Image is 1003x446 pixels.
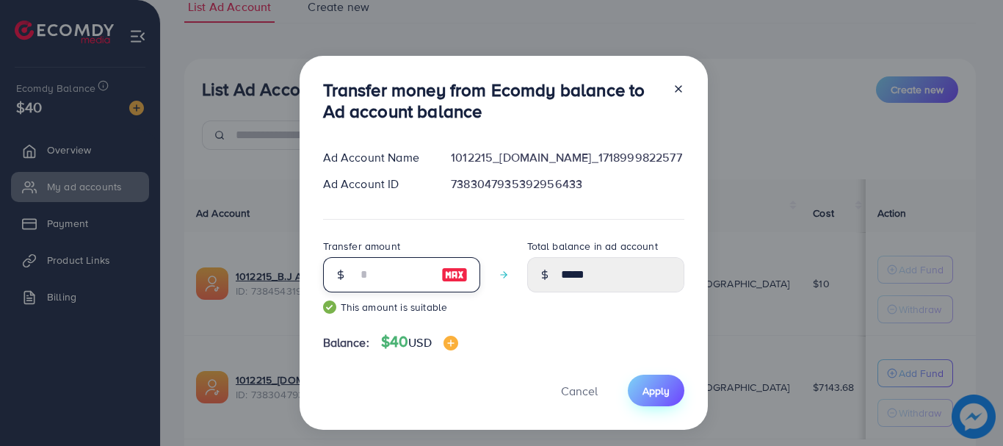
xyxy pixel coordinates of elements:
[628,375,684,406] button: Apply
[323,79,661,122] h3: Transfer money from Ecomdy balance to Ad account balance
[543,375,616,406] button: Cancel
[311,149,440,166] div: Ad Account Name
[443,336,458,350] img: image
[439,149,695,166] div: 1012215_[DOMAIN_NAME]_1718999822577
[311,176,440,193] div: Ad Account ID
[408,334,431,350] span: USD
[561,383,598,399] span: Cancel
[323,300,480,314] small: This amount is suitable
[527,239,658,253] label: Total balance in ad account
[323,334,369,351] span: Balance:
[441,266,468,284] img: image
[642,384,670,398] span: Apply
[323,239,400,253] label: Transfer amount
[323,301,336,314] img: guide
[381,333,458,351] h4: $40
[439,176,695,193] div: 7383047935392956433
